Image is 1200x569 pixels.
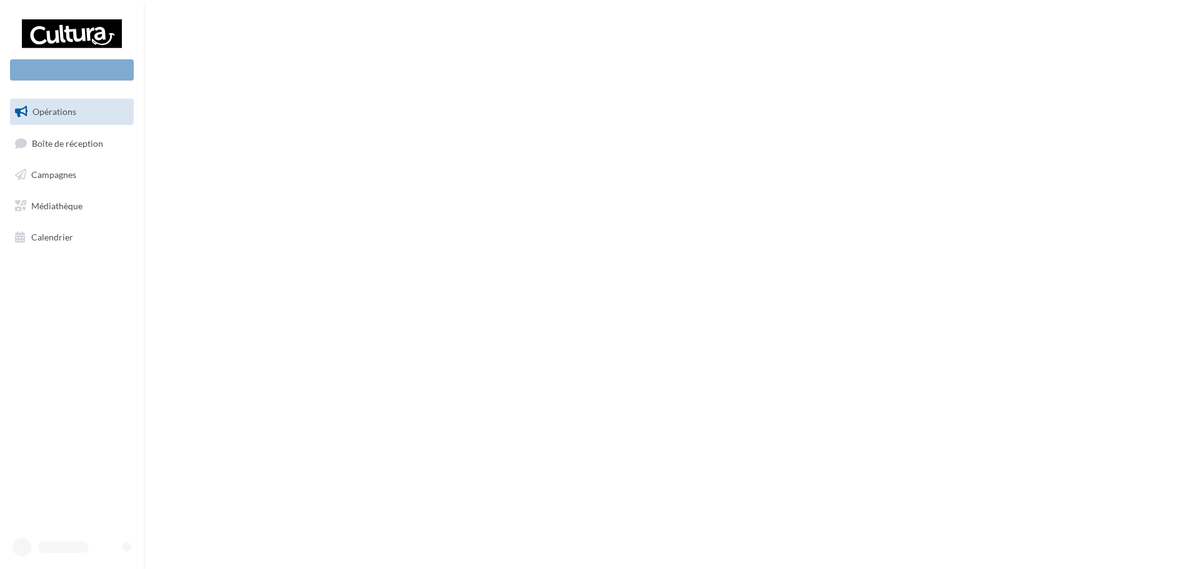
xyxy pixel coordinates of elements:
span: Boîte de réception [32,137,103,148]
a: Boîte de réception [7,130,136,157]
span: Médiathèque [31,200,82,211]
span: Opérations [32,106,76,117]
a: Calendrier [7,224,136,250]
a: Campagnes [7,162,136,188]
a: Médiathèque [7,193,136,219]
div: Nouvelle campagne [10,59,134,81]
span: Campagnes [31,169,76,180]
span: Calendrier [31,231,73,242]
a: Opérations [7,99,136,125]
